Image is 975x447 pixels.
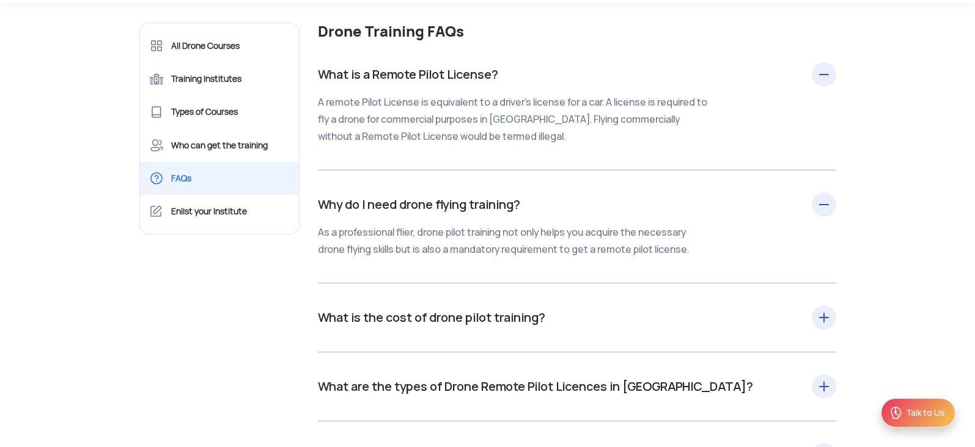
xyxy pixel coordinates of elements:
[906,407,945,419] div: Talk to Us
[318,94,713,145] div: A remote Pilot License is equivalent to a driver's license for a car. A license is required to fl...
[140,62,300,95] a: Training Institutes
[318,224,713,258] div: As a professional flier, drone pilot training not only helps you acquire the necessary drone flyi...
[140,29,300,62] a: All Drone Courses
[140,95,300,128] a: Types of Courses
[318,308,836,327] div: What is the cost of drone pilot training?
[140,129,300,162] a: Who can get the training
[889,405,903,420] img: ic_Support.svg
[318,195,836,258] div: Why do I need drone flying training?
[318,65,836,145] div: What is a Remote Pilot License?
[140,162,300,195] a: FAQs
[318,23,836,40] h2: Drone Training FAQs
[318,377,836,396] div: What are the types of Drone Remote Pilot Licences in [GEOGRAPHIC_DATA]?
[140,195,300,228] a: Enlist your Institute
